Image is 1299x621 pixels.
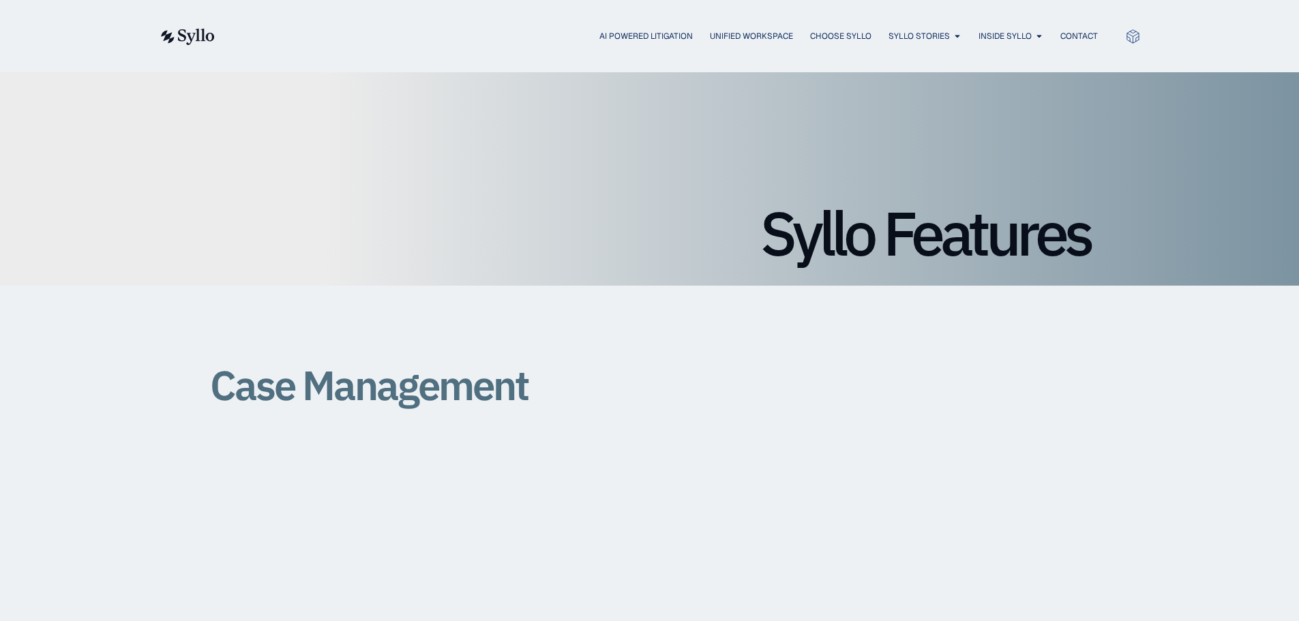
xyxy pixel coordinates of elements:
[889,30,950,42] a: Syllo Stories
[210,202,1090,264] h1: Syllo Features
[1060,30,1098,42] a: Contact
[242,30,1098,43] div: Menu Toggle
[159,29,215,45] img: syllo
[599,30,693,42] a: AI Powered Litigation
[710,30,793,42] a: Unified Workspace
[810,30,871,42] a: Choose Syllo
[242,30,1098,43] nav: Menu
[979,30,1032,42] a: Inside Syllo
[210,363,528,408] h1: Case Management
